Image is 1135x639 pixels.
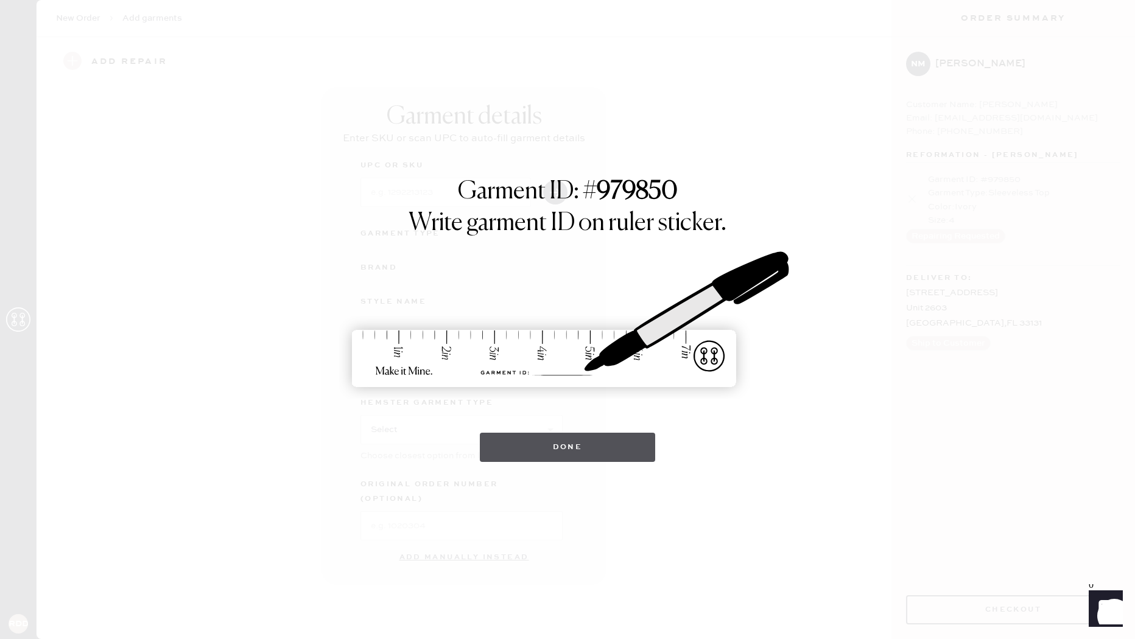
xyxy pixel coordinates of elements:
[458,177,678,209] h1: Garment ID: #
[480,433,656,462] button: Done
[597,180,678,204] strong: 979850
[339,220,796,421] img: ruler-sticker-sharpie.svg
[1077,584,1130,637] iframe: Front Chat
[409,209,726,238] h1: Write garment ID on ruler sticker.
